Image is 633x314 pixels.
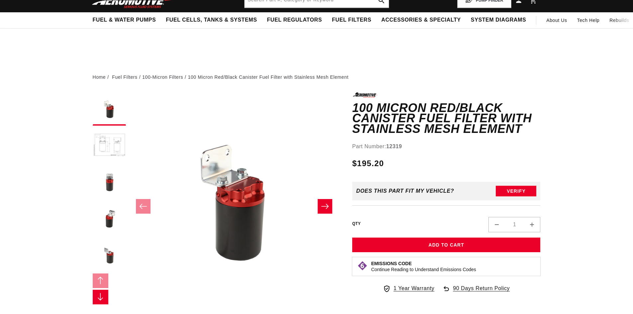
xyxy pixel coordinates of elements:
button: Slide right [93,290,109,304]
button: Verify [496,186,536,196]
div: Part Number: [352,142,541,151]
summary: System Diagrams [466,12,531,28]
button: Load image 5 in gallery view [93,239,126,272]
button: Load image 4 in gallery view [93,202,126,235]
a: 1 Year Warranty [383,284,434,293]
span: Rebuilds [609,17,629,24]
p: Continue Reading to Understand Emissions Codes [371,266,476,272]
span: Fuel Regulators [267,17,322,24]
button: Emissions CodeContinue Reading to Understand Emissions Codes [371,261,476,272]
span: Fuel Filters [332,17,371,24]
button: Slide left [136,199,151,214]
summary: Fuel Filters [327,12,376,28]
a: 90 Days Return Policy [442,284,510,299]
button: Load image 2 in gallery view [93,129,126,162]
li: 100-Micron Filters [142,73,188,81]
a: Fuel Filters [112,73,137,81]
label: QTY [352,221,361,227]
summary: Fuel Cells, Tanks & Systems [161,12,262,28]
button: Slide left [93,273,109,288]
summary: Fuel Regulators [262,12,327,28]
button: Load image 3 in gallery view [93,165,126,199]
div: Does This part fit My vehicle? [356,188,454,194]
span: Tech Help [577,17,600,24]
summary: Accessories & Specialty [376,12,466,28]
summary: Fuel & Water Pumps [88,12,161,28]
button: Add to Cart [352,238,541,253]
span: 90 Days Return Policy [453,284,510,299]
span: Fuel Cells, Tanks & Systems [166,17,257,24]
span: Accessories & Specialty [381,17,461,24]
button: Slide right [318,199,332,214]
a: About Us [541,12,572,28]
span: About Us [546,18,567,23]
span: System Diagrams [471,17,526,24]
span: $195.20 [352,157,384,169]
img: Emissions code [357,261,368,271]
strong: 12319 [386,144,402,149]
nav: breadcrumbs [93,73,541,81]
h1: 100 Micron Red/Black Canister Fuel Filter with Stainless Mesh Element [352,103,541,134]
summary: Tech Help [572,12,605,28]
span: Fuel & Water Pumps [93,17,156,24]
a: Home [93,73,106,81]
span: 1 Year Warranty [393,284,434,293]
li: 100 Micron Red/Black Canister Fuel Filter with Stainless Mesh Element [188,73,349,81]
strong: Emissions Code [371,261,412,266]
button: Load image 1 in gallery view [93,92,126,126]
